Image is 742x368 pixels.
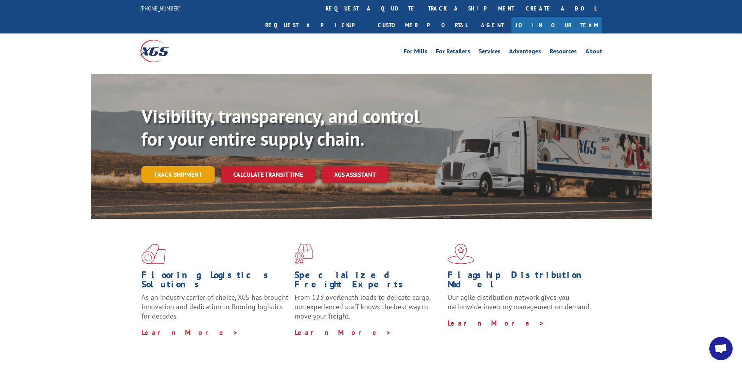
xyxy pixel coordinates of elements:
[448,244,474,264] img: xgs-icon-flagship-distribution-model-red
[322,166,388,183] a: XGS ASSISTANT
[141,244,166,264] img: xgs-icon-total-supply-chain-intelligence-red
[372,17,473,33] a: Customer Portal
[294,328,391,337] a: Learn More >
[141,270,289,293] h1: Flooring Logistics Solutions
[448,319,545,328] a: Learn More >
[294,293,442,328] p: From 123 overlength loads to delicate cargo, our experienced staff knows the best way to move you...
[294,244,313,264] img: xgs-icon-focused-on-flooring-red
[141,166,215,183] a: Track shipment
[511,17,602,33] a: Join Our Team
[709,337,733,360] div: Open chat
[141,293,288,320] span: As an industry carrier of choice, XGS has brought innovation and dedication to flooring logistics...
[448,293,591,311] span: Our agile distribution network gives you nationwide inventory management on demand.
[448,270,595,293] h1: Flagship Distribution Model
[140,4,181,12] a: [PHONE_NUMBER]
[294,270,442,293] h1: Specialized Freight Experts
[436,48,470,57] a: For Retailers
[259,17,372,33] a: Request a pickup
[141,104,419,151] b: Visibility, transparency, and control for your entire supply chain.
[509,48,541,57] a: Advantages
[473,17,511,33] a: Agent
[585,48,602,57] a: About
[221,166,315,183] a: Calculate transit time
[550,48,577,57] a: Resources
[141,328,238,337] a: Learn More >
[404,48,427,57] a: For Mills
[479,48,501,57] a: Services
